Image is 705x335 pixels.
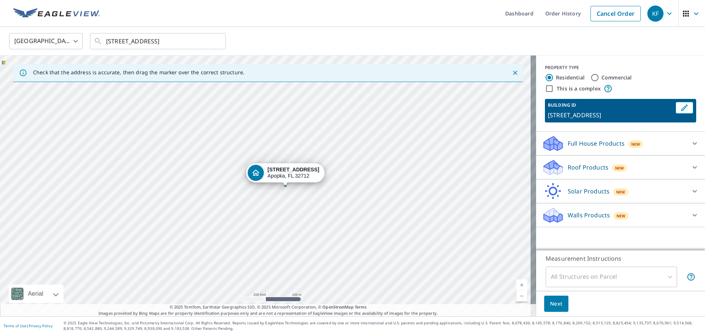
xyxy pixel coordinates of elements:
[516,291,527,302] a: Current Level 17, Zoom Out
[601,74,632,81] label: Commercial
[355,304,367,310] a: Terms
[546,254,695,263] p: Measurement Instructions
[546,267,677,287] div: All Structures on Parcel
[590,6,641,21] a: Cancel Order
[568,211,610,220] p: Walls Products
[548,111,673,120] p: [STREET_ADDRESS]
[64,320,701,331] p: © 2025 Eagle View Technologies, Inc. and Pictometry International Corp. All Rights Reserved. Repo...
[568,187,610,196] p: Solar Products
[542,158,699,176] div: Roof ProductsNew
[26,285,46,303] div: Aerial
[557,85,601,92] label: This is a complex
[616,189,625,195] span: New
[13,8,100,19] img: EV Logo
[687,272,695,281] span: Your report will include each building or structure inside the parcel boundary. In some cases, du...
[4,323,26,328] a: Terms of Use
[568,163,608,172] p: Roof Products
[33,69,245,76] p: Check that the address is accurate, then drag the marker over the correct structure.
[568,139,625,148] p: Full House Products
[647,6,664,22] div: KF
[9,285,64,303] div: Aerial
[676,102,693,114] button: Edit building 1
[510,68,520,78] button: Close
[542,206,699,224] div: Walls ProductsNew
[516,279,527,291] a: Current Level 17, Zoom In
[615,165,624,171] span: New
[631,141,640,147] span: New
[29,323,53,328] a: Privacy Policy
[544,296,568,312] button: Next
[542,135,699,152] div: Full House ProductsNew
[550,299,563,309] span: Next
[548,102,576,108] p: BUILDING ID
[545,64,696,71] div: PROPERTY TYPE
[542,182,699,200] div: Solar ProductsNew
[556,74,585,81] label: Residential
[106,31,211,51] input: Search by address or latitude-longitude
[4,324,53,328] p: |
[617,213,626,219] span: New
[9,31,83,51] div: [GEOGRAPHIC_DATA]
[170,304,367,310] span: © 2025 TomTom, Earthstar Geographics SIO, © 2025 Microsoft Corporation, ©
[322,304,353,310] a: OpenStreetMap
